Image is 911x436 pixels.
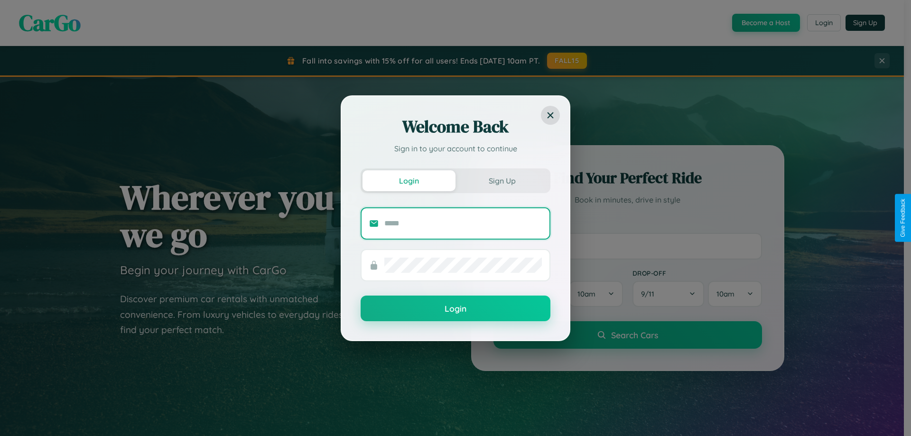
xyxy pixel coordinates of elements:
[361,296,550,321] button: Login
[363,170,455,191] button: Login
[455,170,548,191] button: Sign Up
[900,199,906,237] div: Give Feedback
[361,115,550,138] h2: Welcome Back
[361,143,550,154] p: Sign in to your account to continue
